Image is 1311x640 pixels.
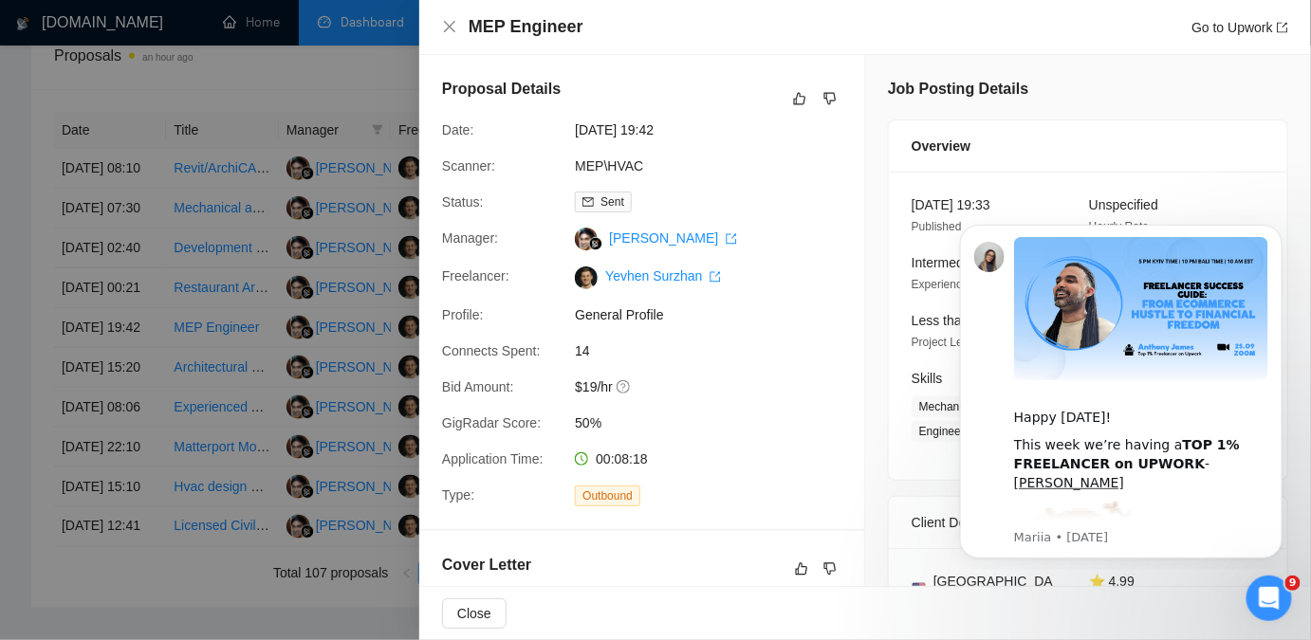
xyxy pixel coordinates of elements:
[442,268,509,283] span: Freelancer:
[442,451,544,466] span: Application Time:
[589,237,602,250] img: gigradar-bm.png
[913,581,926,594] img: 🇺🇸
[912,278,999,291] span: Experience Level
[823,91,837,106] span: dislike
[442,343,541,358] span: Connects Spent:
[575,485,640,506] span: Outbound
[912,197,990,212] span: [DATE] 19:33
[1089,574,1135,589] span: ⭐ 4.99
[1089,197,1158,212] span: Unspecified
[442,194,484,210] span: Status:
[819,87,841,110] button: dislike
[575,412,859,433] span: 50%
[596,451,648,466] span: 00:08:18
[575,304,859,325] span: General Profile
[83,294,204,415] img: :excited:
[912,255,986,270] span: Intermediate
[575,266,598,289] img: c1g8GSXfhXe9YpccViePNypp1rEz8lwfziewV6JIHln-_05XIi06UXwOAlYoTEfzuU
[575,376,859,397] span: $19/hr
[575,119,859,140] span: [DATE] 19:42
[575,158,643,174] a: MEP\HVAC
[1191,20,1288,35] a: Go to Upworkexport
[442,598,507,629] button: Close
[912,136,970,156] span: Overview
[469,15,583,39] h4: MEP Engineer
[575,340,859,361] span: 14
[457,603,491,624] span: Close
[442,122,473,137] span: Date:
[1246,576,1292,621] iframe: Intercom live chat
[790,558,813,580] button: like
[582,196,594,208] span: mail
[795,561,808,576] span: like
[83,321,337,338] p: Message from Mariia, sent 5d ago
[726,233,737,245] span: export
[788,87,811,110] button: like
[442,78,561,101] h5: Proposal Details
[912,336,985,349] span: Project Length
[609,230,737,246] a: [PERSON_NAME] export
[442,415,541,430] span: GigRadar Score:
[442,379,514,394] span: Bid Amount:
[442,230,498,246] span: Manager:
[912,220,962,233] span: Published
[933,571,1059,613] span: [GEOGRAPHIC_DATA]
[912,396,1048,417] span: Mechanical Engineering
[1277,22,1288,33] span: export
[912,421,1026,442] span: Engineering Design
[912,313,1021,328] span: Less than 1 month
[823,561,837,576] span: dislike
[932,208,1311,570] iframe: Intercom notifications message
[617,379,632,394] span: question-circle
[575,452,588,466] span: clock-circle
[442,19,457,34] span: close
[600,195,624,209] span: Sent
[912,371,943,386] span: Skills
[442,307,484,322] span: Profile:
[442,158,495,174] span: Scanner:
[605,268,721,283] a: Yevhen Surzhan export
[442,554,531,576] h5: Cover Letter
[442,487,474,503] span: Type:
[888,78,1028,101] h5: Job Posting Details
[912,497,1265,548] div: Client Details
[1285,576,1301,591] span: 9
[710,271,721,283] span: export
[819,558,841,580] button: dislike
[793,91,806,106] span: like
[442,19,457,35] button: Close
